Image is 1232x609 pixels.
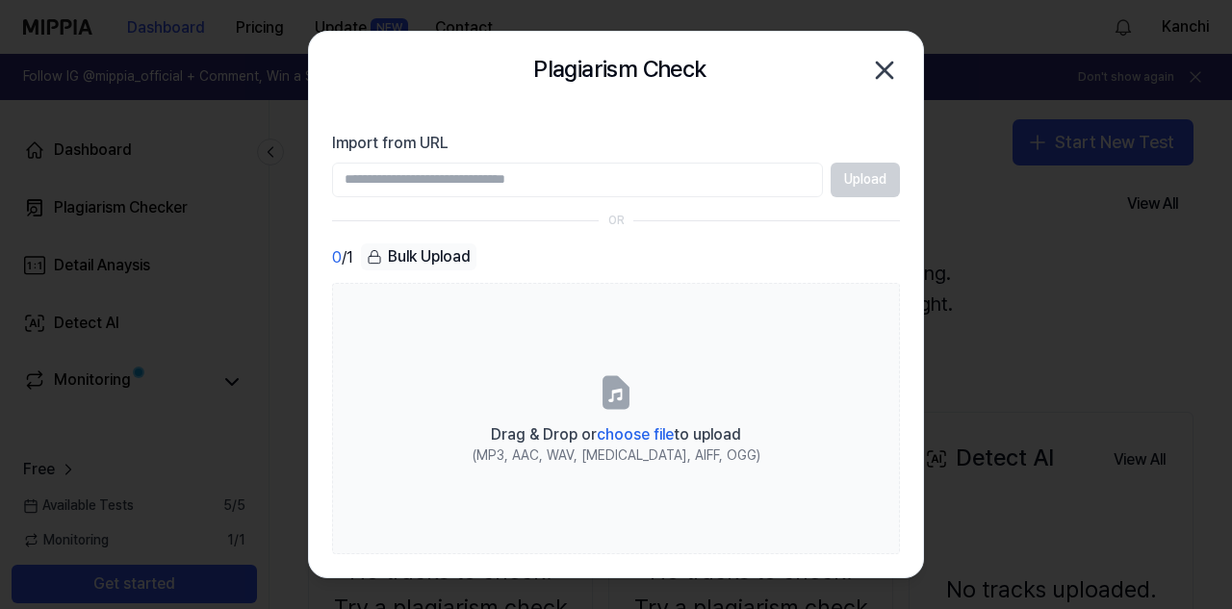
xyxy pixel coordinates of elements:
[332,132,900,155] label: Import from URL
[361,243,476,271] button: Bulk Upload
[597,425,674,444] span: choose file
[332,246,342,269] span: 0
[533,51,706,88] h2: Plagiarism Check
[332,243,353,271] div: / 1
[491,425,741,444] span: Drag & Drop or to upload
[361,243,476,270] div: Bulk Upload
[473,446,760,466] div: (MP3, AAC, WAV, [MEDICAL_DATA], AIFF, OGG)
[608,213,625,229] div: OR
